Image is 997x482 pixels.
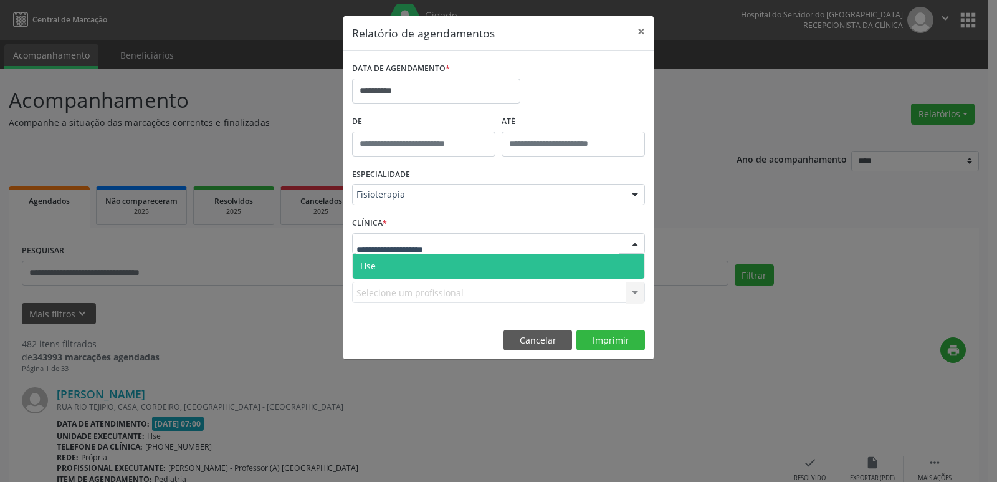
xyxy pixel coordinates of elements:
[503,330,572,351] button: Cancelar
[629,16,654,47] button: Close
[352,25,495,41] h5: Relatório de agendamentos
[352,59,450,79] label: DATA DE AGENDAMENTO
[502,112,645,132] label: ATÉ
[352,112,495,132] label: De
[352,214,387,233] label: CLÍNICA
[360,260,376,272] span: Hse
[356,188,619,201] span: Fisioterapia
[576,330,645,351] button: Imprimir
[352,165,410,185] label: ESPECIALIDADE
